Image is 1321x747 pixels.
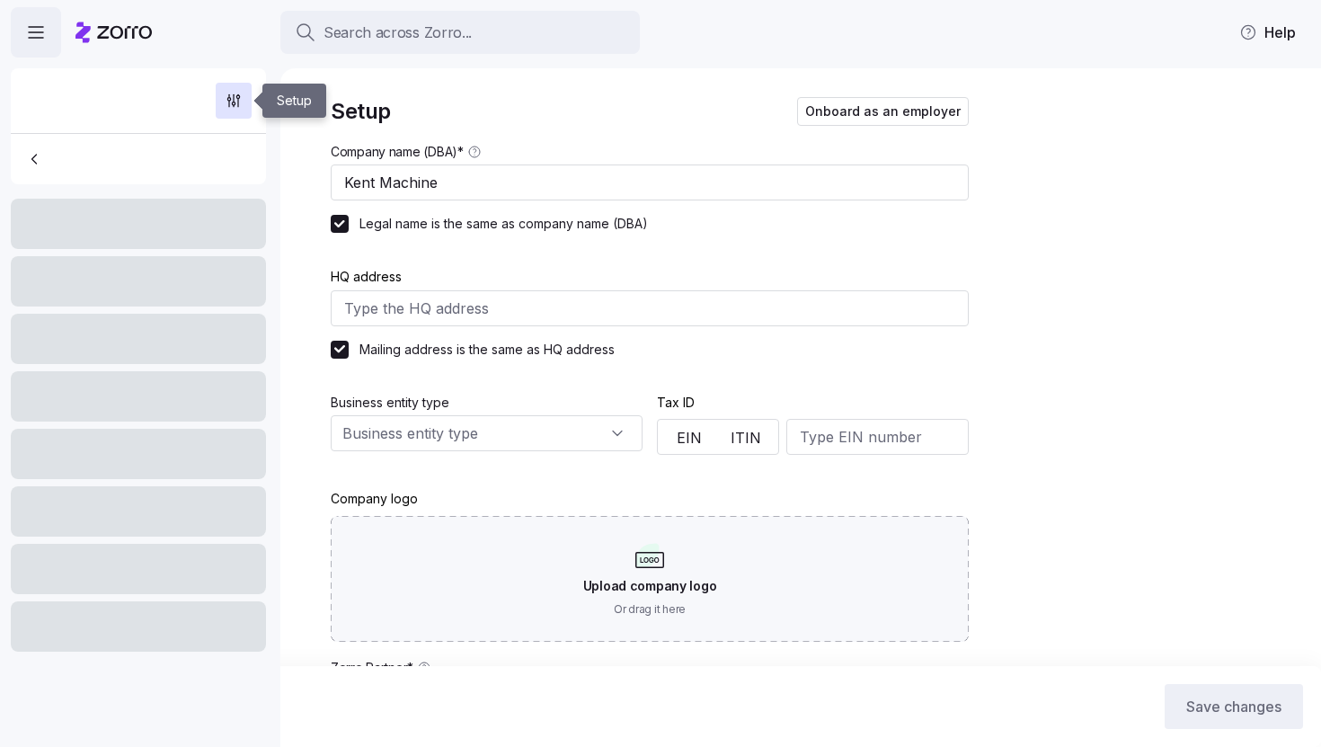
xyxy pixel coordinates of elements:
span: EIN [677,431,702,445]
span: Zorro Partner * [331,659,413,677]
label: Mailing address is the same as HQ address [349,341,615,359]
label: Tax ID [657,393,695,413]
button: Help [1225,14,1310,50]
span: Save changes [1186,696,1281,717]
label: Legal name is the same as company name (DBA) [349,215,648,233]
span: ITIN [731,431,761,445]
span: Company name (DBA) * [331,143,464,161]
input: Business entity type [331,415,643,451]
button: Save changes [1165,684,1303,729]
h1: Setup [331,97,391,125]
label: HQ address [331,267,402,287]
input: Type EIN number [786,419,969,455]
span: Onboard as an employer [805,102,961,120]
label: Business entity type [331,393,449,413]
label: Company logo [331,489,418,509]
input: Type the HQ address [331,290,969,326]
button: Onboard as an employer [797,97,969,126]
span: Help [1239,22,1296,43]
span: Search across Zorro... [324,22,472,44]
input: Type company name [331,165,969,200]
button: Search across Zorro... [280,11,640,54]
